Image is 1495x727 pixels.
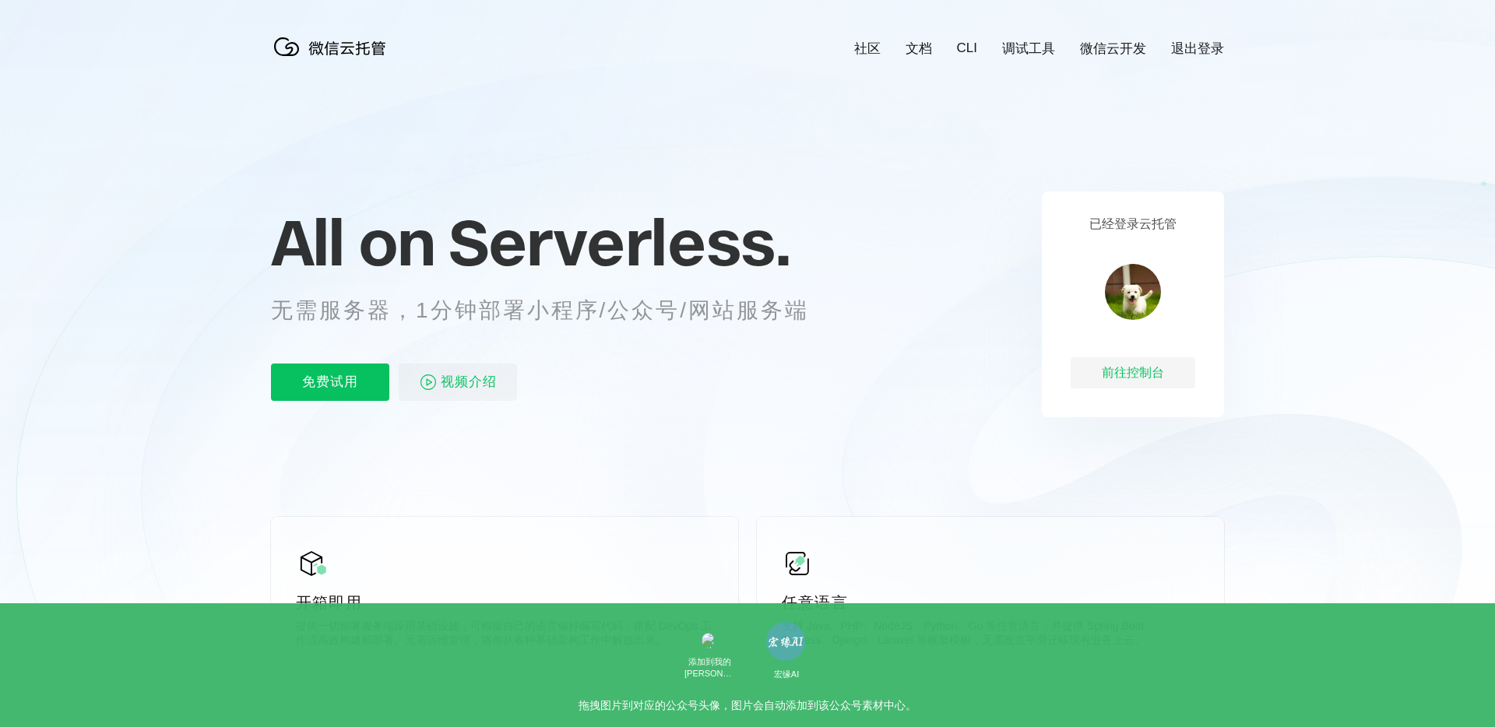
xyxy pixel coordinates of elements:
a: CLI [957,40,977,56]
a: 调试工具 [1002,40,1055,58]
span: All on [271,203,434,281]
p: 免费试用 [271,363,389,401]
p: 开箱即用 [296,592,713,613]
a: 退出登录 [1171,40,1224,58]
a: 微信云托管 [271,51,396,65]
img: 微信云托管 [271,31,396,62]
p: 无需服务器，1分钟部署小程序/公众号/网站服务端 [271,295,838,326]
p: 已经登录云托管 [1089,216,1177,233]
span: Serverless. [448,203,790,281]
a: 文档 [906,40,932,58]
div: 前往控制台 [1071,357,1195,388]
p: 任意语言 [782,592,1199,613]
a: 社区 [854,40,881,58]
span: 视频介绍 [441,363,497,401]
img: video_play.svg [419,373,438,392]
a: 微信云开发 [1080,40,1146,58]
